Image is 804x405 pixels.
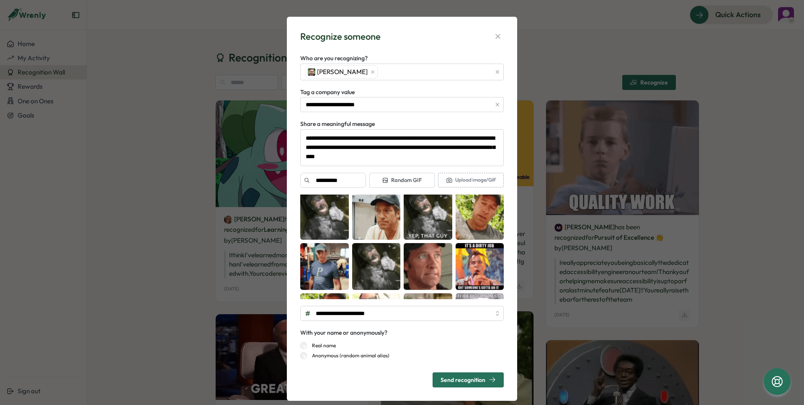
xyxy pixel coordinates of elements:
[300,88,355,97] label: Tag a company value
[307,352,389,359] label: Anonymous (random animal alias)
[308,68,315,76] img: Nick Burgan
[300,120,375,129] label: Share a meaningful message
[382,177,422,184] span: Random GIF
[300,54,368,63] label: Who are you recognizing?
[300,30,381,43] div: Recognize someone
[300,328,387,338] div: With your name or anonymously?
[317,67,368,77] span: [PERSON_NAME]
[441,376,496,383] div: Send recognition
[307,342,336,349] label: Real name
[369,173,435,188] button: Random GIF
[433,372,504,387] button: Send recognition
